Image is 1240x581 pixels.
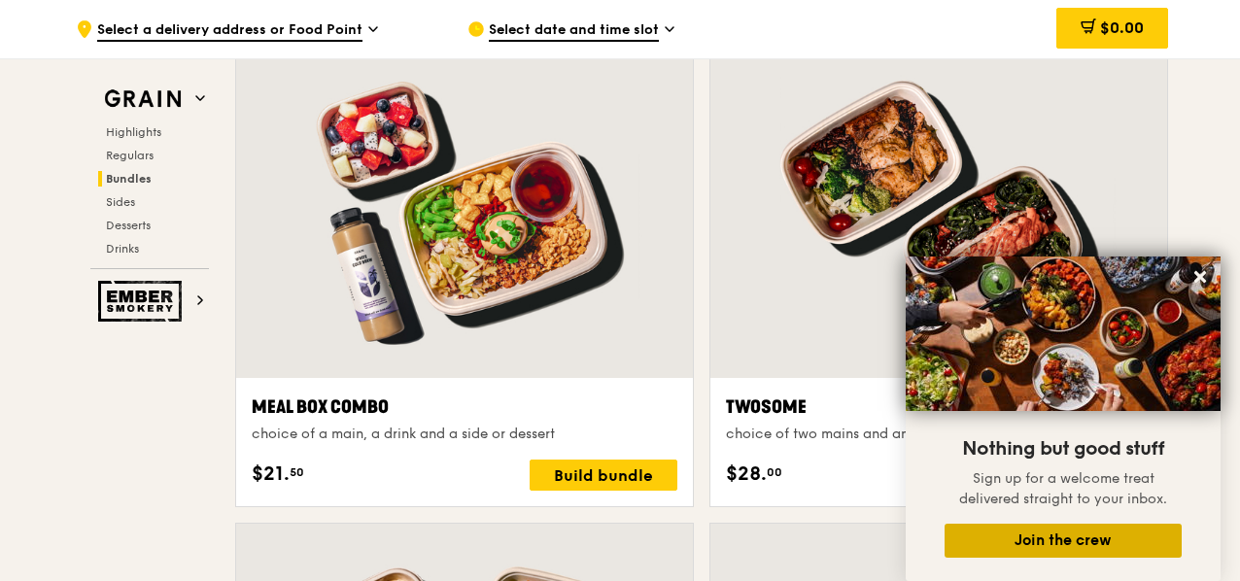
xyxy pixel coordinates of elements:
span: 00 [767,464,782,480]
img: Ember Smokery web logo [98,281,188,322]
span: Bundles [106,172,152,186]
span: Drinks [106,242,139,256]
span: $0.00 [1100,18,1144,37]
span: Select date and time slot [489,20,659,42]
span: Regulars [106,149,154,162]
span: Sign up for a welcome treat delivered straight to your inbox. [959,470,1167,507]
div: Twosome [726,393,1152,421]
span: 50 [290,464,304,480]
img: Grain web logo [98,82,188,117]
img: DSC07876-Edit02-Large.jpeg [906,256,1221,411]
span: Highlights [106,125,161,139]
div: Build bundle [530,460,677,491]
span: Desserts [106,219,151,232]
button: Join the crew [945,524,1182,558]
span: $21. [252,460,290,489]
div: choice of two mains and an option of drinks, desserts and sides [726,425,1152,444]
span: $28. [726,460,767,489]
div: Meal Box Combo [252,393,677,421]
span: Nothing but good stuff [962,437,1164,461]
span: Select a delivery address or Food Point [97,20,362,42]
div: choice of a main, a drink and a side or dessert [252,425,677,444]
span: Sides [106,195,135,209]
button: Close [1185,261,1216,292]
